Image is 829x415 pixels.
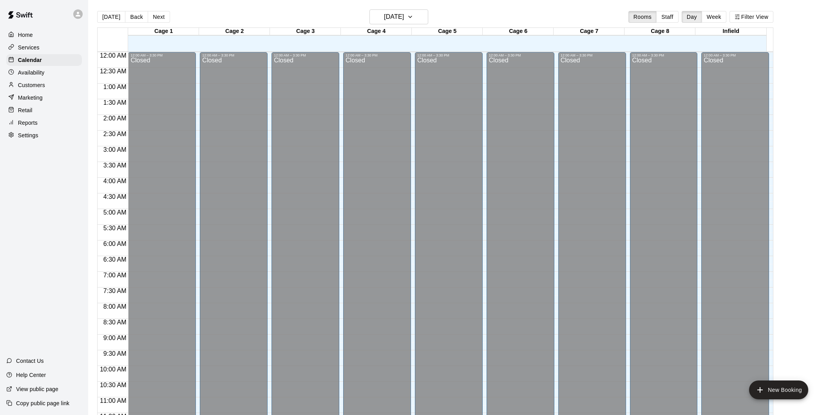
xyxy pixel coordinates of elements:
[346,53,409,57] div: 12:00 AM – 3:30 PM
[16,399,69,407] p: Copy public page link
[6,129,82,141] a: Settings
[18,81,45,89] p: Customers
[125,11,148,23] button: Back
[656,11,679,23] button: Staff
[704,53,767,57] div: 12:00 AM – 3:30 PM
[101,162,129,169] span: 3:30 AM
[412,28,483,35] div: Cage 5
[101,303,129,310] span: 8:00 AM
[101,225,129,231] span: 5:30 AM
[18,44,40,51] p: Services
[18,56,42,64] p: Calendar
[6,79,82,91] a: Customers
[369,9,428,24] button: [DATE]
[101,335,129,341] span: 9:00 AM
[97,11,125,23] button: [DATE]
[18,69,45,76] p: Availability
[101,209,129,216] span: 5:00 AM
[6,92,82,104] a: Marketing
[130,53,194,57] div: 12:00 AM – 3:30 PM
[384,11,404,22] h6: [DATE]
[341,28,412,35] div: Cage 4
[199,28,270,35] div: Cage 2
[98,52,129,59] span: 12:00 AM
[6,42,82,53] a: Services
[101,115,129,122] span: 2:00 AM
[624,28,695,35] div: Cage 8
[702,11,726,23] button: Week
[6,104,82,116] a: Retail
[489,53,552,57] div: 12:00 AM – 3:30 PM
[6,54,82,66] a: Calendar
[6,67,82,78] a: Availability
[128,28,199,35] div: Cage 1
[682,11,702,23] button: Day
[483,28,554,35] div: Cage 6
[274,53,337,57] div: 12:00 AM – 3:30 PM
[101,272,129,278] span: 7:00 AM
[148,11,170,23] button: Next
[632,53,695,57] div: 12:00 AM – 3:30 PM
[695,28,766,35] div: Infield
[18,119,38,127] p: Reports
[202,53,265,57] div: 12:00 AM – 3:30 PM
[18,31,33,39] p: Home
[98,397,129,404] span: 11:00 AM
[554,28,624,35] div: Cage 7
[628,11,657,23] button: Rooms
[101,240,129,247] span: 6:00 AM
[16,385,58,393] p: View public page
[98,366,129,373] span: 10:00 AM
[98,68,129,75] span: 12:30 AM
[101,350,129,357] span: 9:30 AM
[729,11,773,23] button: Filter View
[101,319,129,326] span: 8:30 AM
[101,256,129,263] span: 6:30 AM
[16,371,46,379] p: Help Center
[101,288,129,294] span: 7:30 AM
[101,193,129,200] span: 4:30 AM
[417,53,480,57] div: 12:00 AM – 3:30 PM
[18,94,43,102] p: Marketing
[16,357,44,365] p: Contact Us
[6,117,82,129] a: Reports
[18,106,33,114] p: Retail
[101,99,129,106] span: 1:30 AM
[18,131,38,139] p: Settings
[98,382,129,388] span: 10:30 AM
[101,146,129,153] span: 3:00 AM
[6,29,82,41] a: Home
[101,178,129,184] span: 4:00 AM
[101,131,129,137] span: 2:30 AM
[270,28,341,35] div: Cage 3
[561,53,624,57] div: 12:00 AM – 3:30 PM
[749,380,808,399] button: add
[101,84,129,90] span: 1:00 AM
